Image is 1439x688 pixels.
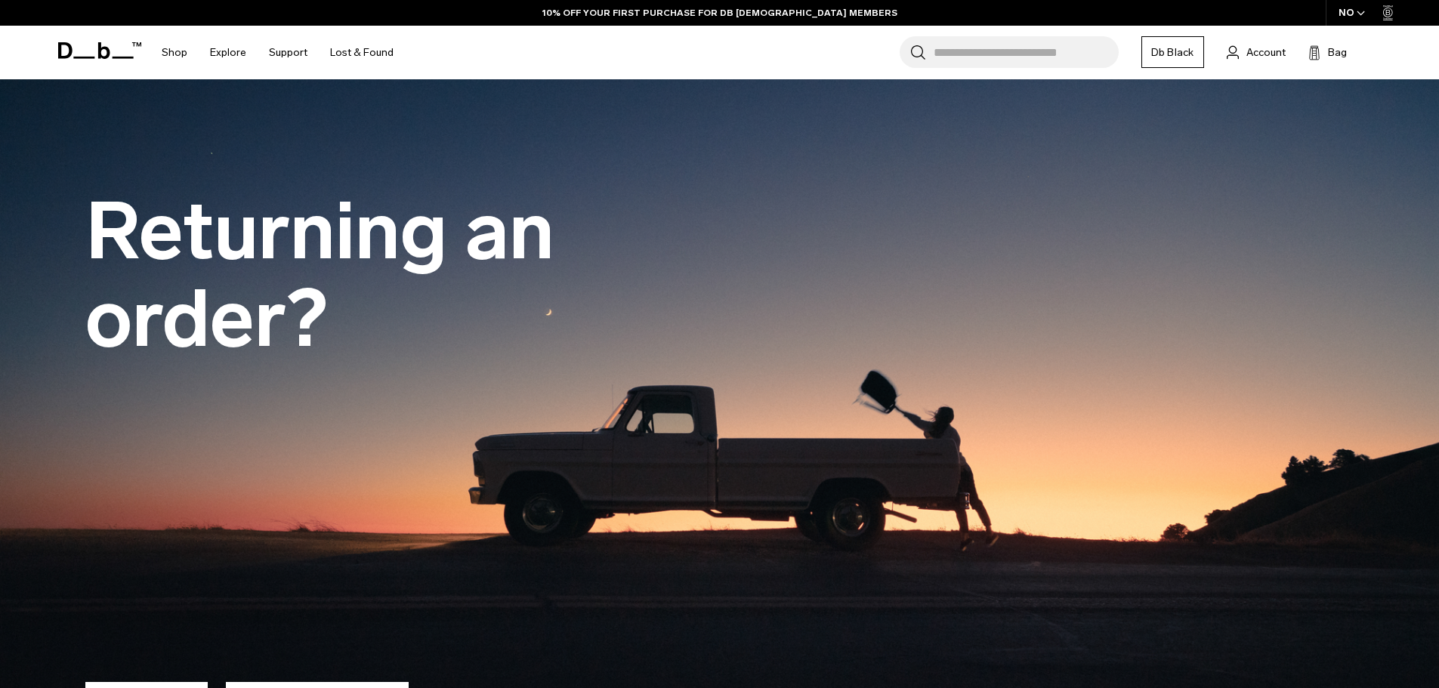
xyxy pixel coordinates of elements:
nav: Main Navigation [150,26,405,79]
a: Explore [210,26,246,79]
h1: Returning an order? [85,188,765,363]
button: Bag [1308,43,1347,61]
a: Support [269,26,307,79]
span: Bag [1328,45,1347,60]
a: Shop [162,26,187,79]
a: Lost & Found [330,26,394,79]
a: Db Black [1141,36,1204,68]
a: 10% OFF YOUR FIRST PURCHASE FOR DB [DEMOGRAPHIC_DATA] MEMBERS [542,6,897,20]
span: Account [1246,45,1286,60]
a: Account [1227,43,1286,61]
